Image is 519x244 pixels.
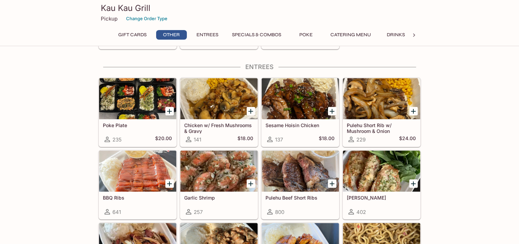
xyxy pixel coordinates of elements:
[275,136,283,143] span: 137
[99,151,176,192] div: BBQ Ribs
[194,209,203,215] span: 257
[399,135,416,144] h5: $24.00
[247,107,255,116] button: Add Chicken w/ Fresh Mushrooms & Gravy
[347,195,416,201] h5: [PERSON_NAME]
[98,63,421,71] h4: Entrees
[165,179,174,188] button: Add BBQ Ribs
[409,179,418,188] button: Add Garlic Ahi
[247,179,255,188] button: Add Garlic Shrimp
[328,179,337,188] button: Add Pulehu Beef Short Ribs
[103,122,172,128] h5: Poke Plate
[262,78,339,119] div: Sesame Hoisin Chicken
[275,209,285,215] span: 800
[343,78,421,147] a: Pulehu Short Rib w/ Mushroom & Onion229$24.00
[99,78,176,119] div: Poke Plate
[113,136,122,143] span: 235
[155,135,172,144] h5: $20.00
[238,135,254,144] h5: $18.00
[113,209,121,215] span: 641
[180,151,258,192] div: Garlic Shrimp
[229,30,285,40] button: Specials & Combos
[103,195,172,201] h5: BBQ Ribs
[156,30,187,40] button: Other
[261,78,339,147] a: Sesame Hoisin Chicken137$18.00
[194,136,202,143] span: 141
[409,107,418,116] button: Add Pulehu Short Rib w/ Mushroom & Onion
[115,30,151,40] button: Gift Cards
[180,78,258,119] div: Chicken w/ Fresh Mushrooms & Gravy
[343,150,421,219] a: [PERSON_NAME]402
[101,15,118,22] p: Pickup
[328,107,337,116] button: Add Sesame Hoisin Chicken
[123,13,171,24] button: Change Order Type
[357,209,366,215] span: 402
[357,136,366,143] span: 229
[347,122,416,134] h5: Pulehu Short Rib w/ Mushroom & Onion
[291,30,322,40] button: Poke
[180,150,258,219] a: Garlic Shrimp257
[99,78,177,147] a: Poke Plate235$20.00
[185,122,254,134] h5: Chicken w/ Fresh Mushrooms & Gravy
[319,135,335,144] h5: $18.00
[185,195,254,201] h5: Garlic Shrimp
[327,30,375,40] button: Catering Menu
[381,30,411,40] button: Drinks
[266,122,335,128] h5: Sesame Hoisin Chicken
[343,78,420,119] div: Pulehu Short Rib w/ Mushroom & Onion
[165,107,174,116] button: Add Poke Plate
[266,195,335,201] h5: Pulehu Beef Short Ribs
[101,3,418,13] h3: Kau Kau Grill
[262,151,339,192] div: Pulehu Beef Short Ribs
[192,30,223,40] button: Entrees
[261,150,339,219] a: Pulehu Beef Short Ribs800
[343,151,420,192] div: Garlic Ahi
[180,78,258,147] a: Chicken w/ Fresh Mushrooms & Gravy141$18.00
[99,150,177,219] a: BBQ Ribs641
